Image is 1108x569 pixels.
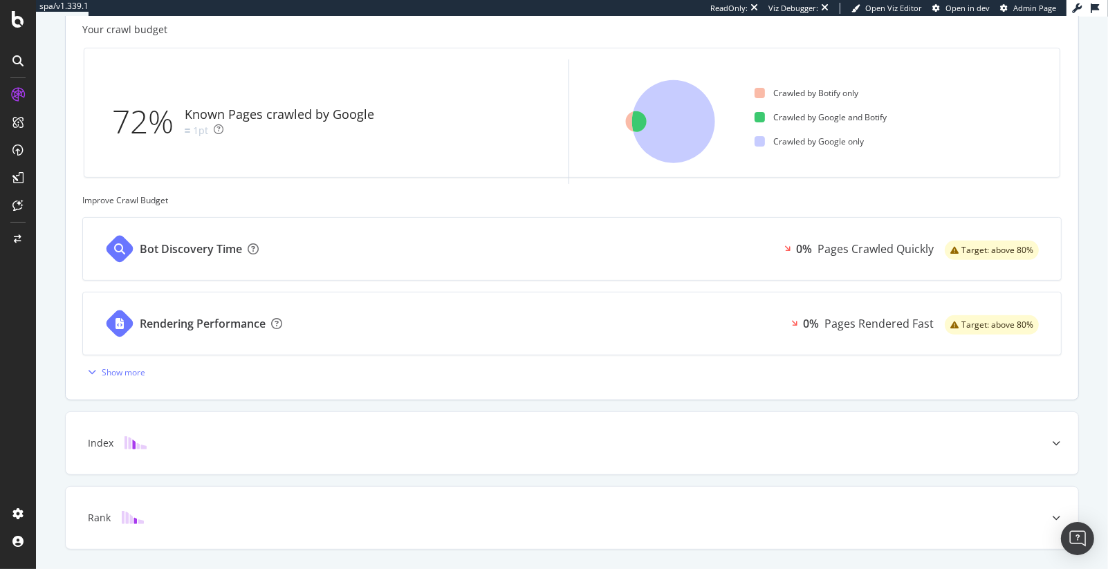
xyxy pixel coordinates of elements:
[82,217,1062,281] a: Bot Discovery Time0%Pages Crawled Quicklywarning label
[140,316,266,332] div: Rendering Performance
[961,246,1033,254] span: Target: above 80%
[185,129,190,133] img: Equal
[710,3,748,14] div: ReadOnly:
[803,316,819,332] div: 0%
[945,3,990,13] span: Open in dev
[1061,522,1094,555] div: Open Intercom Messenger
[88,511,111,525] div: Rank
[140,241,242,257] div: Bot Discovery Time
[102,366,145,378] div: Show more
[755,111,887,123] div: Crawled by Google and Botify
[755,136,864,147] div: Crawled by Google only
[185,106,374,124] div: Known Pages crawled by Google
[818,241,934,257] div: Pages Crawled Quickly
[932,3,990,14] a: Open in dev
[82,361,145,383] button: Show more
[961,321,1033,329] span: Target: above 80%
[124,436,147,449] img: block-icon
[796,241,812,257] div: 0%
[1000,3,1056,14] a: Admin Page
[945,241,1039,260] div: warning label
[122,511,144,524] img: block-icon
[1013,3,1056,13] span: Admin Page
[82,292,1062,355] a: Rendering Performance0%Pages Rendered Fastwarning label
[193,124,208,138] div: 1pt
[82,23,167,37] div: Your crawl budget
[755,87,858,99] div: Crawled by Botify only
[865,3,922,13] span: Open Viz Editor
[945,315,1039,335] div: warning label
[851,3,922,14] a: Open Viz Editor
[112,99,185,144] div: 72%
[824,316,934,332] div: Pages Rendered Fast
[768,3,818,14] div: Viz Debugger:
[88,436,113,450] div: Index
[82,194,1062,206] div: Improve Crawl Budget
